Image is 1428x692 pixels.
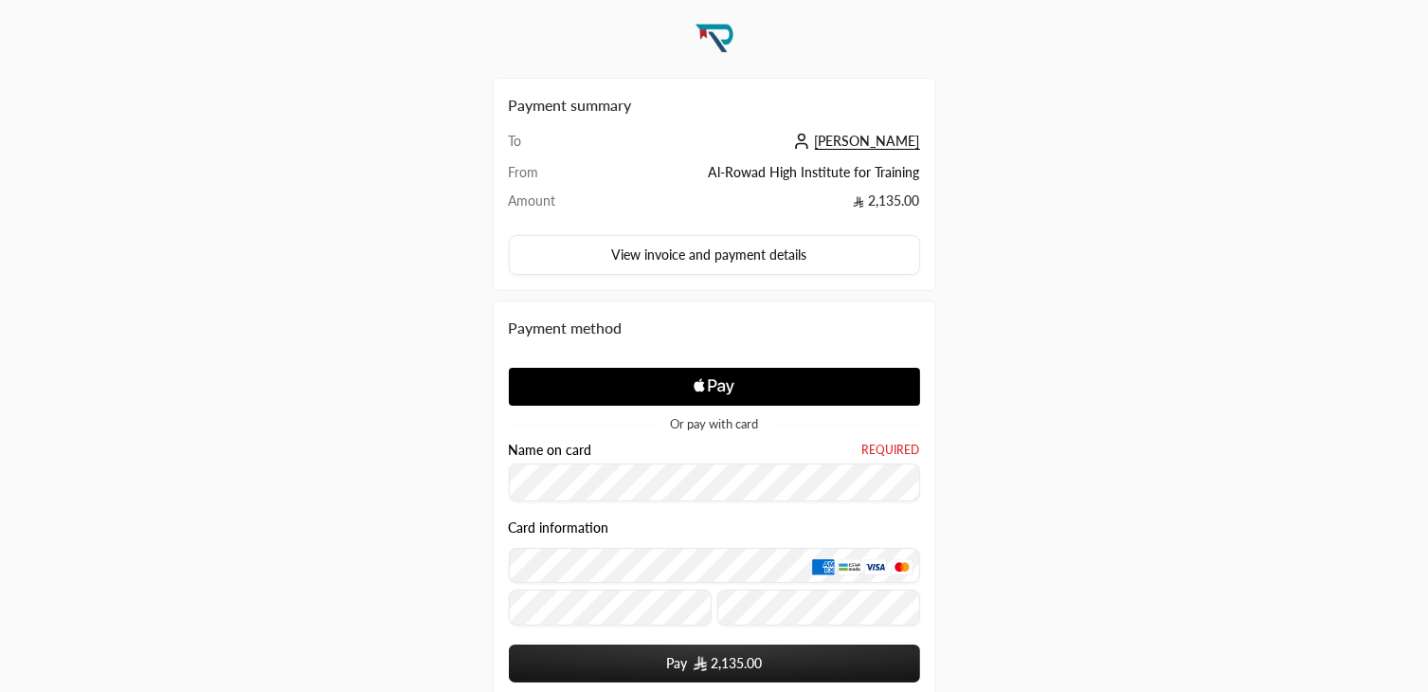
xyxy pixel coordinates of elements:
[815,133,920,150] span: [PERSON_NAME]
[509,191,584,220] td: Amount
[509,132,584,163] td: To
[509,520,920,632] div: Card information
[509,235,920,275] button: View invoice and payment details
[838,559,860,574] img: MADA
[509,94,920,117] h2: Payment summary
[509,590,712,626] input: Expiry date
[812,559,835,574] img: AMEX
[509,548,920,584] input: Credit Card
[689,11,740,63] img: Company Logo
[864,559,887,574] img: Visa
[862,443,920,458] span: Required
[891,559,913,574] img: MasterCard
[509,520,609,536] legend: Card information
[711,654,762,673] span: 2,135.00
[509,163,584,191] td: From
[509,443,592,458] label: Name on card
[694,656,707,671] img: SAR
[584,191,920,220] td: 2,135.00
[509,443,920,502] div: Name on card
[509,645,920,683] button: Pay SAR2,135.00
[509,317,920,339] div: Payment method
[584,163,920,191] td: Al-Rowad High Institute for Training
[788,133,920,149] a: [PERSON_NAME]
[717,590,920,626] input: CVC
[670,418,758,430] span: Or pay with card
